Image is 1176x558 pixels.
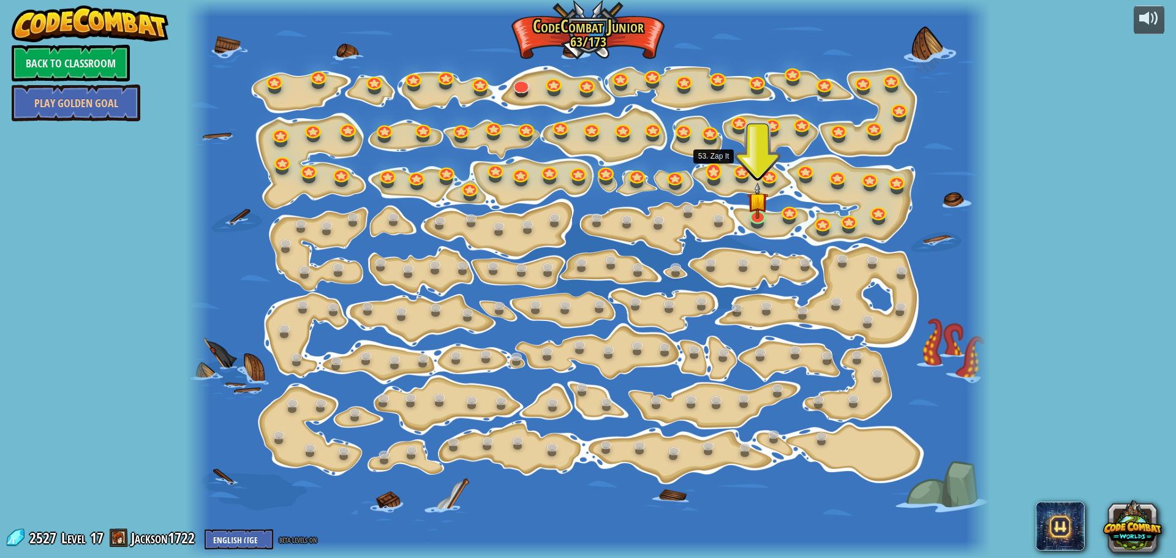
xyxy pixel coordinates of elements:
span: beta levels on [279,533,317,545]
span: 17 [90,528,104,548]
a: Back to Classroom [12,45,130,81]
button: Adjust volume [1134,6,1164,34]
a: Play Golden Goal [12,85,140,121]
img: CodeCombat - Learn how to code by playing a game [12,6,168,42]
img: level-banner-started.png [747,183,767,219]
a: Jackson1722 [131,528,198,548]
span: Level [61,528,86,548]
span: 2527 [29,528,60,548]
